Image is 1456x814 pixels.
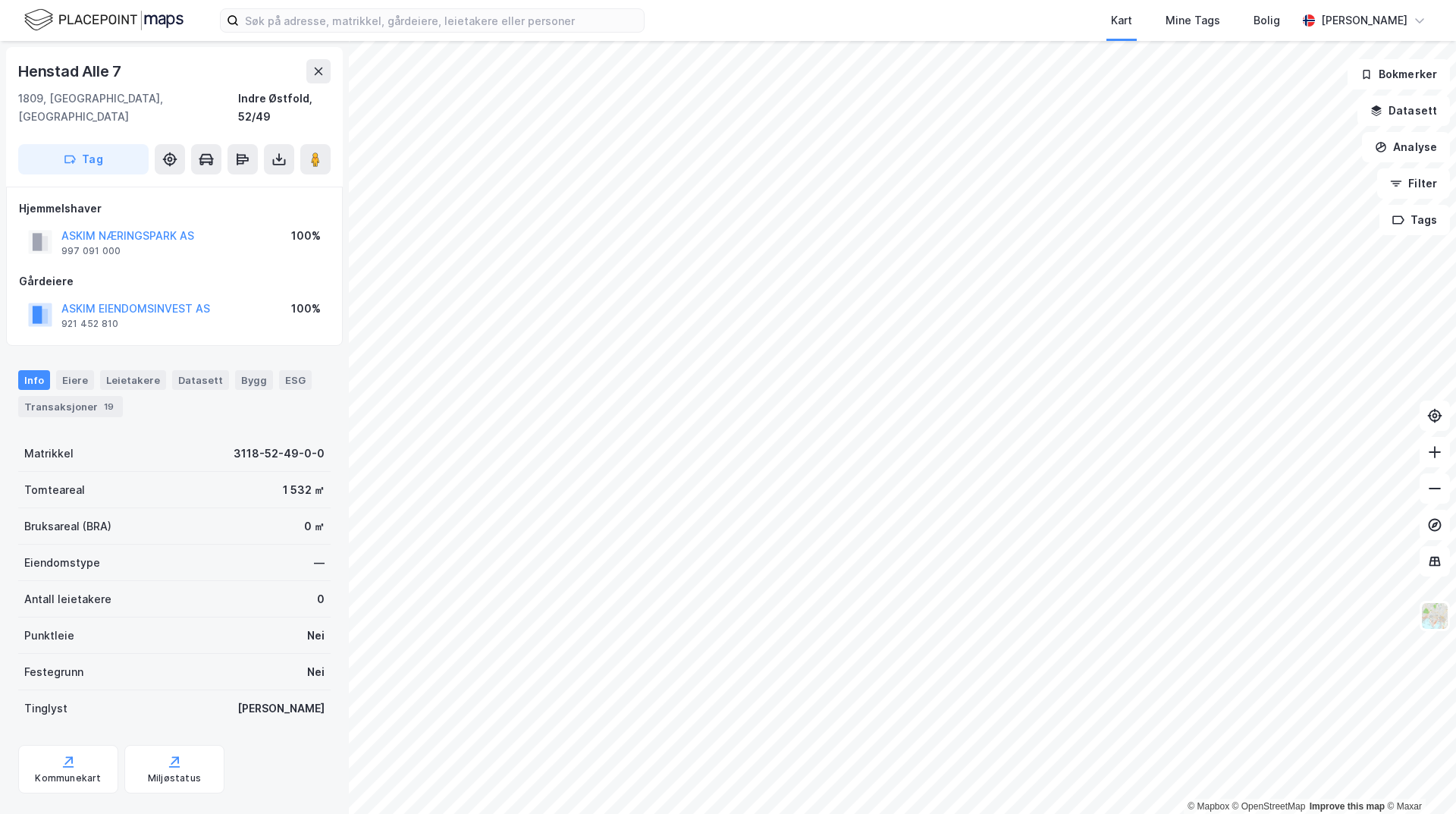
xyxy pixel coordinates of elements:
button: Analyse [1362,132,1450,162]
div: 100% [291,300,321,318]
div: — [314,554,325,572]
div: Miljøstatus [148,772,201,784]
div: Kart [1111,11,1132,30]
div: Tomteareal [24,481,85,499]
div: 1809, [GEOGRAPHIC_DATA], [GEOGRAPHIC_DATA] [18,90,238,126]
div: Mine Tags [1166,11,1220,30]
a: Mapbox [1188,801,1229,812]
button: Tags [1379,205,1450,235]
div: [PERSON_NAME] [1321,11,1407,30]
div: 997 091 000 [61,245,121,257]
div: Punktleie [24,627,74,645]
div: 0 ㎡ [304,517,325,536]
div: Bolig [1254,11,1280,30]
div: Antall leietakere [24,590,111,608]
div: Bruksareal (BRA) [24,517,111,536]
div: Matrikkel [24,445,74,463]
div: Bygg [235,370,273,390]
div: 3118-52-49-0-0 [234,445,325,463]
div: 100% [291,227,321,245]
div: Indre Østfold, 52/49 [238,90,331,126]
div: Info [18,370,50,390]
div: 0 [317,590,325,608]
img: Z [1420,602,1449,630]
button: Datasett [1357,96,1450,126]
input: Søk på adresse, matrikkel, gårdeiere, leietakere eller personer [239,9,644,32]
div: Leietakere [100,370,166,390]
div: Eiere [56,370,94,390]
div: Henstad Alle 7 [18,59,124,83]
a: Improve this map [1310,801,1385,812]
div: Festegrunn [24,663,83,681]
img: logo.f888ab2527a4732fd821a326f86c7f29.svg [24,7,184,33]
div: Datasett [172,370,229,390]
div: Tinglyst [24,699,67,718]
div: Gårdeiere [19,272,330,291]
div: Transaksjoner [18,396,123,417]
button: Tag [18,144,149,174]
div: Nei [307,663,325,681]
button: Bokmerker [1348,59,1450,90]
div: 19 [101,399,117,414]
div: Hjemmelshaver [19,200,330,218]
a: OpenStreetMap [1232,801,1306,812]
div: Kommunekart [35,772,101,784]
div: Eiendomstype [24,554,100,572]
button: Filter [1377,168,1450,199]
div: 921 452 810 [61,318,118,330]
div: [PERSON_NAME] [237,699,325,718]
div: Nei [307,627,325,645]
div: ESG [279,370,312,390]
div: 1 532 ㎡ [283,481,325,499]
iframe: Chat Widget [1380,741,1456,814]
